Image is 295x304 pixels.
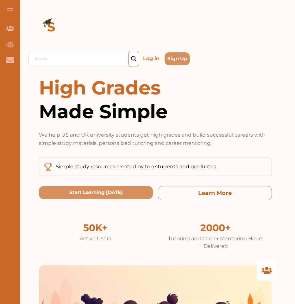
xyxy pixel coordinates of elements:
button: Sign Up [165,52,190,65]
button: Start Learning Today [39,186,153,199]
img: search_icon [131,56,136,62]
div: 50K+ [39,221,152,235]
span: High Grades [39,76,161,99]
img: Logo [28,5,74,51]
div: Active Users [39,235,152,243]
button: Learn More [158,186,272,200]
p: Log in [141,54,162,64]
div: 2000+ [159,221,272,235]
div: Tutoring and Career Mentoring Hours Delivered [159,235,272,250]
p: Simple study resources created by top students and graduates [56,163,216,171]
span: Made Simple [39,100,272,123]
p: We help US and UK university students get high grades and build successful careers with simple st... [39,131,272,147]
